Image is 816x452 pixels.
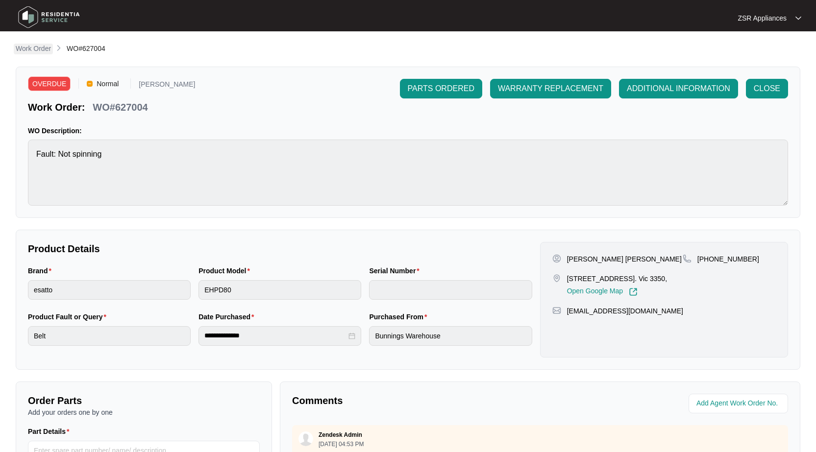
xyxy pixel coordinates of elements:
button: CLOSE [746,79,788,98]
span: PARTS ORDERED [408,83,474,95]
label: Brand [28,266,55,276]
p: Comments [292,394,533,407]
a: Work Order [14,44,53,54]
p: [PHONE_NUMBER] [697,254,759,264]
a: Open Google Map [567,287,638,296]
button: ADDITIONAL INFORMATION [619,79,738,98]
img: Link-External [629,287,638,296]
span: WO#627004 [67,45,105,52]
p: ZSR Appliances [738,13,787,23]
p: Product Details [28,242,532,256]
label: Part Details [28,427,74,436]
span: ADDITIONAL INFORMATION [627,83,730,95]
img: Vercel Logo [87,81,93,87]
p: Zendesk Admin [319,431,362,439]
label: Product Fault or Query [28,312,110,322]
button: PARTS ORDERED [400,79,482,98]
img: user.svg [298,431,313,446]
span: Normal [93,76,123,91]
p: WO#627004 [93,100,148,114]
input: Date Purchased [204,331,346,341]
input: Serial Number [369,280,532,300]
img: map-pin [552,274,561,283]
p: Add your orders one by one [28,407,260,417]
label: Product Model [198,266,254,276]
img: residentia service logo [15,2,83,32]
p: [PERSON_NAME] [139,81,195,91]
img: dropdown arrow [795,16,801,21]
img: map-pin [683,254,692,263]
img: map-pin [552,306,561,315]
label: Purchased From [369,312,431,322]
p: Work Order: [28,100,85,114]
img: user-pin [552,254,561,263]
p: WO Description: [28,126,788,136]
input: Add Agent Work Order No. [696,398,782,409]
p: [EMAIL_ADDRESS][DOMAIN_NAME] [567,306,683,316]
p: Order Parts [28,394,260,407]
p: [STREET_ADDRESS]. Vic 3350, [567,274,667,284]
button: WARRANTY REPLACEMENT [490,79,611,98]
p: Work Order [16,44,51,53]
textarea: Fault: Not spinning [28,140,788,206]
input: Product Fault or Query [28,326,191,346]
input: Purchased From [369,326,532,346]
p: [DATE] 04:53 PM [319,441,364,447]
input: Brand [28,280,191,300]
input: Product Model [198,280,361,300]
img: chevron-right [55,44,63,52]
p: [PERSON_NAME] [PERSON_NAME] [567,254,682,264]
span: CLOSE [754,83,780,95]
label: Date Purchased [198,312,258,322]
label: Serial Number [369,266,423,276]
span: WARRANTY REPLACEMENT [498,83,603,95]
span: OVERDUE [28,76,71,91]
